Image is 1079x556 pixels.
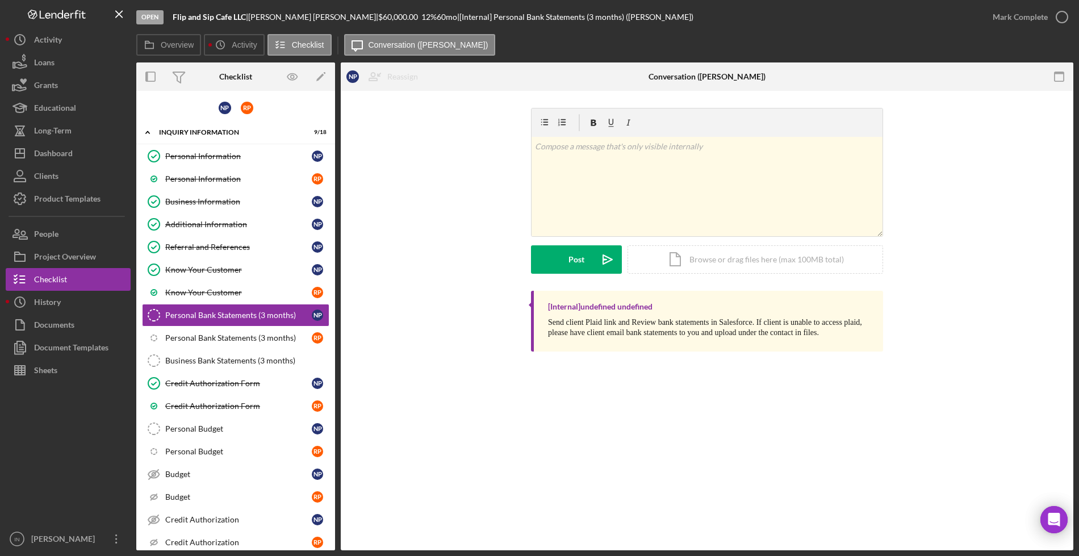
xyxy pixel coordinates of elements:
[142,417,329,440] a: Personal BudgetNP
[219,102,231,114] div: N P
[142,304,329,327] a: Personal Bank Statements (3 months)NP
[165,197,312,206] div: Business Information
[312,241,323,253] div: N P
[142,372,329,395] a: Credit Authorization FormNP
[568,245,584,274] div: Post
[6,51,131,74] button: Loans
[14,536,20,542] text: IN
[312,446,323,457] div: R P
[165,447,312,456] div: Personal Budget
[6,223,131,245] button: People
[6,291,131,313] button: History
[312,537,323,548] div: R P
[6,28,131,51] a: Activity
[421,12,437,22] div: 12 %
[142,213,329,236] a: Additional InformationNP
[312,514,323,525] div: N P
[165,538,312,547] div: Credit Authorization
[34,313,74,339] div: Documents
[219,72,252,81] div: Checklist
[165,492,312,501] div: Budget
[161,40,194,49] label: Overview
[165,174,312,183] div: Personal Information
[34,187,101,213] div: Product Templates
[34,51,55,77] div: Loans
[437,12,457,22] div: 60 mo
[28,528,102,553] div: [PERSON_NAME]
[34,142,73,168] div: Dashboard
[387,65,418,88] div: Reassign
[165,424,312,433] div: Personal Budget
[165,470,312,479] div: Budget
[142,349,329,372] a: Business Bank Statements (3 months)
[457,12,693,22] div: | [Internal] Personal Bank Statements (3 months) ([PERSON_NAME])
[6,359,131,382] button: Sheets
[159,129,298,136] div: INQUIRY INFORMATION
[142,531,329,554] a: Credit AuthorizationRP
[165,333,312,342] div: Personal Bank Statements (3 months)
[165,220,312,229] div: Additional Information
[142,486,329,508] a: BudgetRP
[165,243,312,252] div: Referral and References
[312,332,323,344] div: R P
[993,6,1048,28] div: Mark Complete
[165,402,312,411] div: Credit Authorization Form
[531,245,622,274] button: Post
[6,187,131,210] button: Product Templates
[241,102,253,114] div: R P
[6,313,131,336] button: Documents
[34,336,108,362] div: Document Templates
[312,173,323,185] div: R P
[6,142,131,165] button: Dashboard
[378,12,421,22] div: $60,000.00
[34,268,67,294] div: Checklist
[312,310,323,321] div: N P
[142,281,329,304] a: Know Your CustomerRP
[312,151,323,162] div: N P
[34,28,62,54] div: Activity
[34,291,61,316] div: History
[6,336,131,359] a: Document Templates
[34,223,58,248] div: People
[6,165,131,187] button: Clients
[6,119,131,142] a: Long-Term
[204,34,264,56] button: Activity
[165,515,312,524] div: Credit Authorization
[312,287,323,298] div: R P
[649,72,766,81] div: Conversation ([PERSON_NAME])
[341,65,429,88] button: NPReassign
[6,74,131,97] button: Grants
[344,34,496,56] button: Conversation ([PERSON_NAME])
[6,268,131,291] button: Checklist
[173,12,246,22] b: Flip and Sip Cafe LLC
[312,469,323,480] div: N P
[312,196,323,207] div: N P
[136,34,201,56] button: Overview
[548,302,653,311] div: [Internal] undefined undefined
[136,10,164,24] div: Open
[142,236,329,258] a: Referral and ReferencesNP
[142,258,329,281] a: Know Your CustomerNP
[232,40,257,49] label: Activity
[312,423,323,434] div: N P
[142,508,329,531] a: Credit AuthorizationNP
[165,356,329,365] div: Business Bank Statements (3 months)
[165,152,312,161] div: Personal Information
[34,97,76,122] div: Educational
[34,245,96,271] div: Project Overview
[248,12,378,22] div: [PERSON_NAME] [PERSON_NAME] |
[6,245,131,268] a: Project Overview
[34,165,58,190] div: Clients
[6,97,131,119] button: Educational
[34,119,72,145] div: Long-Term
